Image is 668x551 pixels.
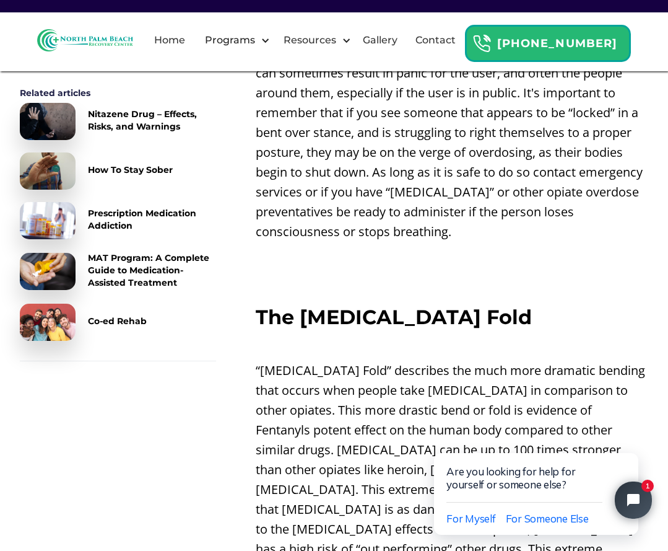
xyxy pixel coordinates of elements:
[280,33,339,48] div: Resources
[355,20,405,60] a: Gallery
[273,20,354,60] div: Resources
[256,335,648,355] p: ‍
[256,274,648,294] p: ‍
[465,19,631,62] a: Header Calendar Icons[PHONE_NUMBER]
[256,305,532,329] strong: The [MEDICAL_DATA] Fold
[408,20,463,60] a: Contact
[194,20,273,60] div: Programs
[88,164,173,176] div: How To Stay Sober
[20,87,216,99] div: Related articles
[472,34,491,53] img: Header Calendar Icons
[497,37,617,50] strong: [PHONE_NUMBER]
[256,248,648,268] p: ‍
[88,207,216,232] div: Prescription Medication Addiction
[88,252,216,289] div: MAT Program: A Complete Guide to Medication-Assisted Treatment
[20,103,216,140] a: Nitazene Drug – Effects, Risks, and Warnings
[88,315,147,327] div: Co-ed Rehab
[20,202,216,239] a: Prescription Medication Addiction
[20,152,216,190] a: How To Stay Sober
[20,304,216,341] a: Co-ed Rehab
[408,413,668,551] iframe: Tidio Chat
[147,20,193,60] a: Home
[88,108,216,133] div: Nitazene Drug – Effects, Risks, and Warnings
[202,33,258,48] div: Programs
[20,252,216,291] a: MAT Program: A Complete Guide to Medication-Assisted Treatment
